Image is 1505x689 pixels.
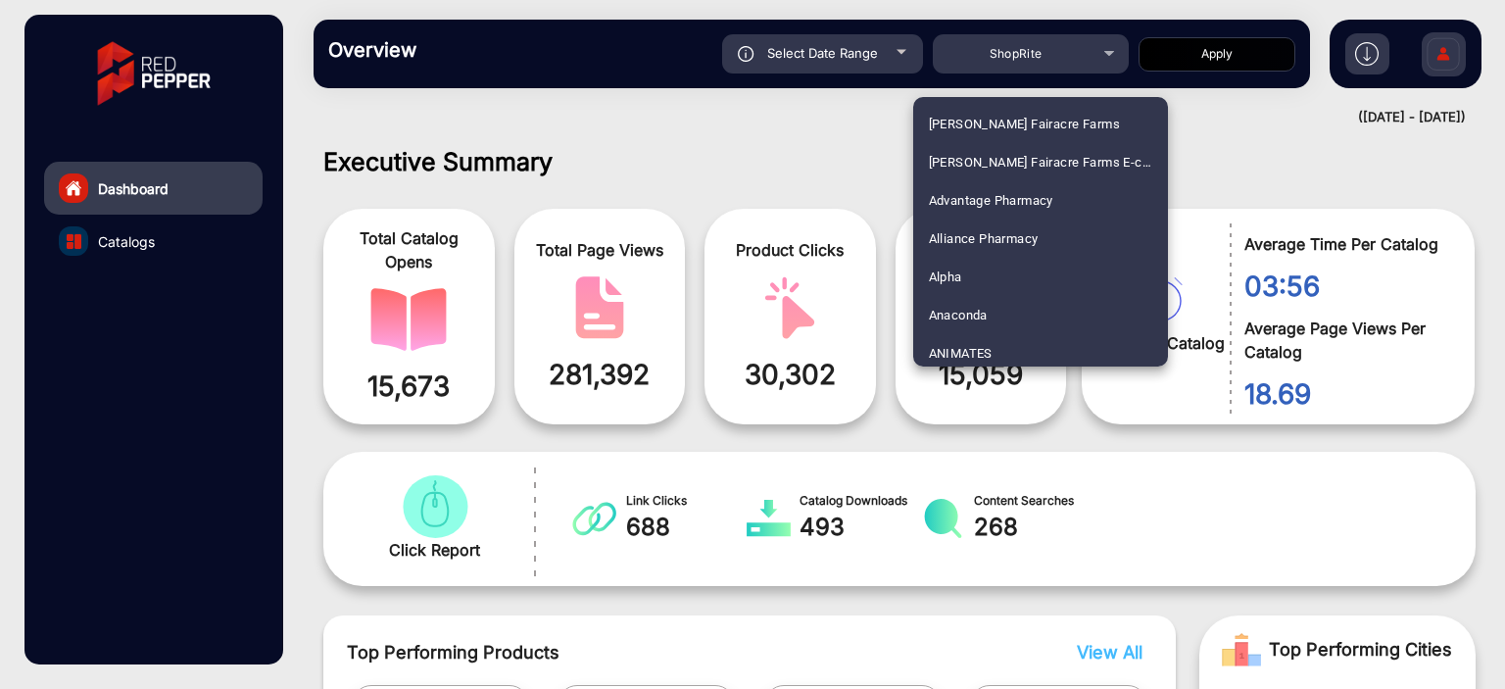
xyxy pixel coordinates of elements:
[929,296,988,334] span: Anaconda
[929,258,962,296] span: Alpha
[929,334,993,372] span: ANIMATES
[929,181,1053,220] span: Advantage Pharmacy
[929,220,1039,258] span: Alliance Pharmacy
[929,143,1152,181] span: [PERSON_NAME] Fairacre Farms E-commerce
[929,105,1120,143] span: [PERSON_NAME] Fairacre Farms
